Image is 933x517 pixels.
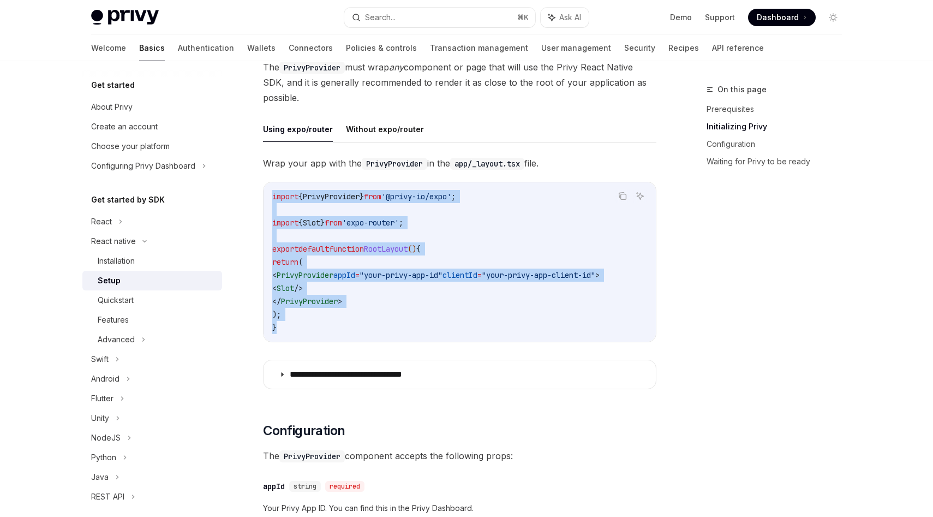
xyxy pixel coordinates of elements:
[91,392,113,405] div: Flutter
[430,35,528,61] a: Transaction management
[333,270,355,280] span: appId
[633,189,647,203] button: Ask AI
[82,117,222,136] a: Create an account
[298,218,303,228] span: {
[325,481,364,492] div: required
[399,218,403,228] span: ;
[91,353,109,366] div: Swift
[277,270,333,280] span: PrivyProvider
[298,244,329,254] span: default
[263,44,656,105] span: In your project, . The must wrap component or page that will use the Privy React Native SDK, and ...
[98,254,135,268] div: Installation
[450,158,524,170] code: app/_layout.tsx
[98,294,134,307] div: Quickstart
[320,218,325,228] span: }
[541,35,611,61] a: User management
[477,270,482,280] span: =
[91,100,133,114] div: About Privy
[98,333,135,346] div: Advanced
[272,310,281,319] span: );
[91,10,159,25] img: light logo
[344,8,535,27] button: Search...⌘K
[98,313,129,326] div: Features
[670,12,692,23] a: Demo
[707,118,851,135] a: Initializing Privy
[360,192,364,201] span: }
[277,283,294,293] span: Slot
[451,192,456,201] span: ;
[442,270,477,280] span: clientId
[360,270,442,280] span: "your-privy-app-id"
[91,35,126,61] a: Welcome
[91,193,165,206] h5: Get started by SDK
[91,451,116,464] div: Python
[178,35,234,61] a: Authentication
[91,120,158,133] div: Create an account
[82,290,222,310] a: Quickstart
[416,244,421,254] span: {
[91,159,195,173] div: Configuring Privy Dashboard
[482,270,595,280] span: "your-privy-app-client-id"
[595,270,600,280] span: >
[281,296,338,306] span: PrivyProvider
[364,192,381,201] span: from
[346,35,417,61] a: Policies & controls
[298,257,303,267] span: (
[272,218,298,228] span: import
[91,412,109,425] div: Unity
[707,135,851,153] a: Configuration
[707,100,851,118] a: Prerequisites
[615,189,630,203] button: Copy the contents from the code block
[272,283,277,293] span: <
[517,13,529,22] span: ⌘ K
[707,153,851,170] a: Waiting for Privy to be ready
[91,431,121,444] div: NodeJS
[263,481,285,492] div: appId
[294,283,303,293] span: />
[303,192,360,201] span: PrivyProvider
[91,215,112,228] div: React
[303,218,320,228] span: Slot
[91,235,136,248] div: React native
[263,502,656,515] span: Your Privy App ID. You can find this in the Privy Dashboard.
[748,9,816,26] a: Dashboard
[346,116,424,142] button: Without expo/router
[82,271,222,290] a: Setup
[294,482,316,491] span: string
[91,471,109,484] div: Java
[82,97,222,117] a: About Privy
[82,310,222,330] a: Features
[247,35,276,61] a: Wallets
[272,270,277,280] span: <
[355,270,360,280] span: =
[272,323,277,332] span: }
[263,448,656,463] span: The component accepts the following props:
[329,244,364,254] span: function
[91,372,119,385] div: Android
[541,8,589,27] button: Ask AI
[712,35,764,61] a: API reference
[365,11,396,24] div: Search...
[91,140,170,153] div: Choose your platform
[91,79,135,92] h5: Get started
[98,274,121,287] div: Setup
[362,158,427,170] code: PrivyProvider
[263,156,656,171] span: Wrap your app with the in the file.
[272,244,298,254] span: export
[668,35,699,61] a: Recipes
[705,12,735,23] a: Support
[381,192,451,201] span: '@privy-io/expo'
[139,35,165,61] a: Basics
[279,62,345,74] code: PrivyProvider
[298,192,303,201] span: {
[364,244,408,254] span: RootLayout
[824,9,842,26] button: Toggle dark mode
[272,192,298,201] span: import
[272,296,281,306] span: </
[408,244,416,254] span: ()
[717,83,767,96] span: On this page
[559,12,581,23] span: Ask AI
[263,422,345,439] span: Configuration
[272,257,298,267] span: return
[338,296,342,306] span: >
